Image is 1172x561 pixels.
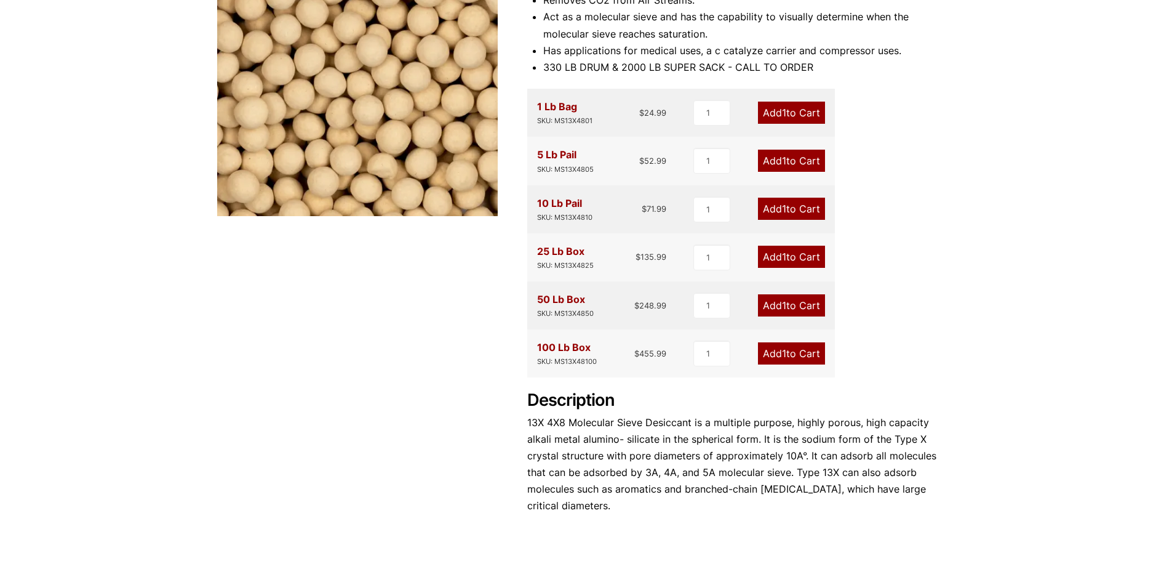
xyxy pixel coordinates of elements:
div: SKU: MS13X4850 [537,308,594,320]
div: 25 Lb Box [537,243,594,272]
span: $ [639,108,644,118]
span: $ [642,204,647,214]
li: Has applications for medical uses, a c catalyze carrier and compressor uses. [543,42,955,59]
bdi: 455.99 [634,349,666,358]
div: 50 Lb Box [537,291,594,320]
a: Add1to Cart [758,198,825,220]
div: 100 Lb Box [537,339,597,368]
h2: Description [527,390,955,411]
div: 10 Lb Pail [537,195,592,224]
a: Add1to Cart [758,102,825,124]
div: SKU: MS13X4805 [537,164,594,176]
bdi: 248.99 [634,301,666,310]
span: 1 [782,299,786,312]
span: $ [636,252,640,262]
div: 5 Lb Pail [537,147,594,175]
a: Add1to Cart [758,294,825,317]
span: 1 [782,155,786,167]
li: Act as a molecular sieve and has the capability to visually determine when the molecular sieve re... [543,9,955,42]
bdi: 135.99 [636,252,666,262]
span: $ [634,349,639,358]
span: 1 [782,251,786,263]
div: SKU: MS13X4825 [537,260,594,272]
span: 1 [782,107,786,119]
span: $ [634,301,639,310]
span: 1 [782,347,786,360]
span: $ [639,156,644,166]
bdi: 52.99 [639,156,666,166]
div: SKU: MS13X48100 [537,356,597,368]
p: 13X 4X8 Molecular Sieve Desiccant is a multiple purpose, highly porous, high capacity alkali meta... [527,414,955,515]
bdi: 24.99 [639,108,666,118]
a: Add1to Cart [758,150,825,172]
span: 1 [782,203,786,215]
bdi: 71.99 [642,204,666,214]
div: 1 Lb Bag [537,99,592,127]
div: SKU: MS13X4810 [537,212,592,224]
div: SKU: MS13X4801 [537,115,592,127]
a: Add1to Cart [758,246,825,268]
a: Add1to Cart [758,342,825,365]
li: 330 LB DRUM & 2000 LB SUPER SACK - CALL TO ORDER [543,59,955,76]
